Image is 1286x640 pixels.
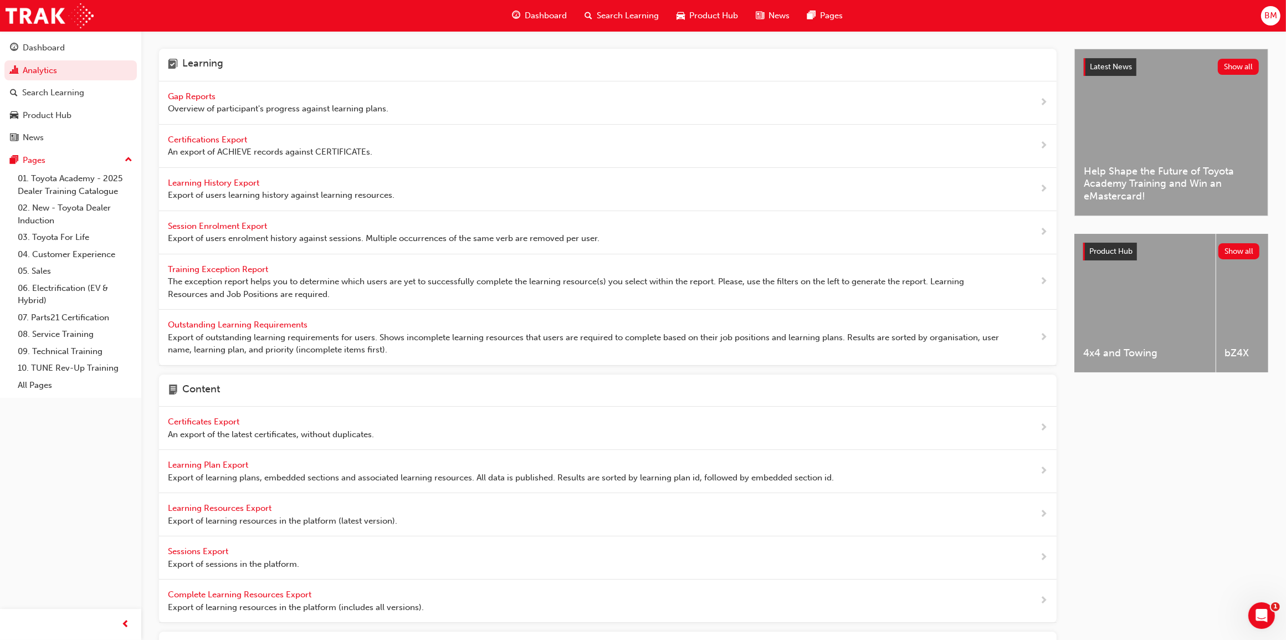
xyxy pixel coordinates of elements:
span: Training Exception Report [168,264,270,274]
a: Analytics [4,60,137,81]
a: Search Learning [4,83,137,103]
span: The exception report helps you to determine which users are yet to successfully complete the lear... [168,275,1004,300]
span: chart-icon [10,66,18,76]
a: guage-iconDashboard [503,4,576,27]
span: Help Shape the Future of Toyota Academy Training and Win an eMastercard! [1084,165,1259,203]
span: guage-icon [10,43,18,53]
span: Latest News [1090,62,1132,71]
span: next-icon [1039,594,1048,608]
a: 01. Toyota Academy - 2025 Dealer Training Catalogue [13,170,137,199]
span: Export of learning resources in the platform (includes all versions). [168,601,424,614]
a: pages-iconPages [798,4,852,27]
a: 10. TUNE Rev-Up Training [13,360,137,377]
span: page-icon [168,383,178,398]
div: Dashboard [23,42,65,54]
iframe: Intercom live chat [1248,602,1275,629]
span: 4x4 and Towing [1083,347,1207,360]
a: 09. Technical Training [13,343,137,360]
a: Product Hub [4,105,137,126]
div: Product Hub [23,109,71,122]
span: news-icon [756,9,764,23]
span: Certifications Export [168,135,249,145]
span: next-icon [1039,226,1048,239]
span: BM [1264,9,1277,22]
a: 05. Sales [13,263,137,280]
span: guage-icon [512,9,520,23]
span: next-icon [1039,508,1048,521]
span: Learning Resources Export [168,503,274,513]
a: 06. Electrification (EV & Hybrid) [13,280,137,309]
button: DashboardAnalyticsSearch LearningProduct HubNews [4,35,137,150]
button: Show all [1218,243,1260,259]
span: next-icon [1039,275,1048,289]
span: Pages [820,9,843,22]
span: next-icon [1039,139,1048,153]
span: pages-icon [10,156,18,166]
span: Gap Reports [168,91,218,101]
span: Sessions Export [168,546,230,556]
span: Export of learning resources in the platform (latest version). [168,515,397,528]
span: Complete Learning Resources Export [168,590,314,600]
a: Certificates Export An export of the latest certificates, without duplicates.next-icon [159,407,1057,450]
a: Session Enrolment Export Export of users enrolment history against sessions. Multiple occurrences... [159,211,1057,254]
button: Pages [4,150,137,171]
a: Certifications Export An export of ACHIEVE records against CERTIFICATEs.next-icon [159,125,1057,168]
span: Overview of participant's progress against learning plans. [168,103,388,115]
span: Export of learning plans, embedded sections and associated learning resources. All data is publis... [168,472,834,484]
a: Dashboard [4,38,137,58]
span: next-icon [1039,96,1048,110]
img: Trak [6,3,94,28]
div: Pages [23,154,45,167]
span: Learning History Export [168,178,262,188]
button: BM [1261,6,1280,25]
a: 02. New - Toyota Dealer Induction [13,199,137,229]
div: Search Learning [22,86,84,99]
span: News [768,9,790,22]
a: Latest NewsShow all [1084,58,1259,76]
span: Export of outstanding learning requirements for users. Shows incomplete learning resources that u... [168,331,1004,356]
span: Certificates Export [168,417,242,427]
span: next-icon [1039,551,1048,565]
span: search-icon [585,9,592,23]
span: Export of users enrolment history against sessions. Multiple occurrences of the same verb are rem... [168,232,600,245]
a: news-iconNews [747,4,798,27]
span: Product Hub [689,9,738,22]
a: Training Exception Report The exception report helps you to determine which users are yet to succ... [159,254,1057,310]
span: Export of sessions in the platform. [168,558,299,571]
span: Product Hub [1089,247,1133,256]
span: Outstanding Learning Requirements [168,320,310,330]
a: search-iconSearch Learning [576,4,668,27]
h4: Content [182,383,220,398]
a: News [4,127,137,148]
a: Learning History Export Export of users learning history against learning resources.next-icon [159,168,1057,211]
span: pages-icon [807,9,816,23]
span: Export of users learning history against learning resources. [168,189,394,202]
a: 03. Toyota For Life [13,229,137,246]
a: 07. Parts21 Certification [13,309,137,326]
a: Gap Reports Overview of participant's progress against learning plans.next-icon [159,81,1057,125]
a: car-iconProduct Hub [668,4,747,27]
span: Session Enrolment Export [168,221,269,231]
span: next-icon [1039,331,1048,345]
a: 08. Service Training [13,326,137,343]
span: Dashboard [525,9,567,22]
a: 4x4 and Towing [1074,234,1216,372]
button: Show all [1218,59,1259,75]
h4: Learning [182,58,223,72]
a: All Pages [13,377,137,394]
div: News [23,131,44,144]
a: Product HubShow all [1083,243,1259,260]
span: 1 [1271,602,1280,611]
span: up-icon [125,153,132,167]
a: 04. Customer Experience [13,246,137,263]
a: Outstanding Learning Requirements Export of outstanding learning requirements for users. Shows in... [159,310,1057,366]
span: An export of ACHIEVE records against CERTIFICATEs. [168,146,372,158]
span: next-icon [1039,464,1048,478]
span: prev-icon [122,618,130,632]
a: Learning Resources Export Export of learning resources in the platform (latest version).next-icon [159,493,1057,536]
span: An export of the latest certificates, without duplicates. [168,428,374,441]
span: next-icon [1039,421,1048,435]
span: Learning Plan Export [168,460,250,470]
